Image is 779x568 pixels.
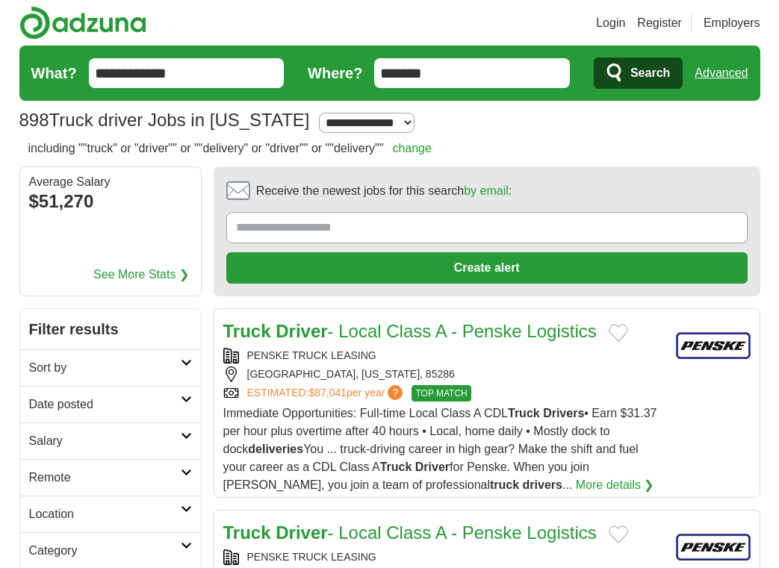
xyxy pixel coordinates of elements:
[596,14,625,32] a: Login
[223,522,271,543] strong: Truck
[388,385,403,400] span: ?
[609,324,628,342] button: Add to favorite jobs
[276,522,327,543] strong: Driver
[490,478,519,491] strong: truck
[226,252,748,284] button: Create alert
[93,266,189,284] a: See More Stats ❯
[31,62,77,84] label: What?
[247,349,376,361] a: PENSKE TRUCK LEASING
[630,58,670,88] span: Search
[276,321,327,341] strong: Driver
[576,476,654,494] a: More details ❯
[223,366,664,382] div: [GEOGRAPHIC_DATA], [US_STATE], 85286
[695,58,748,88] a: Advanced
[223,321,597,341] a: Truck Driver- Local Class A - Penske Logistics
[256,182,512,200] span: Receive the newest jobs for this search :
[412,385,471,402] span: TOP MATCH
[594,57,683,89] button: Search
[20,459,201,496] a: Remote
[247,551,376,563] a: PENSKE TRUCK LEASING
[508,407,540,419] strong: Truck
[29,542,181,560] h2: Category
[29,432,181,450] h2: Salary
[29,359,181,377] h2: Sort by
[392,142,432,155] a: change
[29,176,192,188] div: Average Salary
[637,14,682,32] a: Register
[28,140,432,157] h2: including ""truck" or "driver"" or ""delivery" or "driver"" or ""delivery""
[308,387,347,399] span: $87,041
[223,522,597,543] a: Truck Driver- Local Class A - Penske Logistics
[29,505,181,523] h2: Location
[248,443,303,455] strong: deliveries
[19,107,49,134] span: 898
[20,496,201,532] a: Location
[609,525,628,543] button: Add to favorite jobs
[223,321,271,341] strong: Truck
[308,62,362,84] label: Where?
[20,422,201,459] a: Salary
[223,407,657,491] span: Immediate Opportunities: Full-time Local Class A CDL • Earn $31.37 per hour plus overtime after 4...
[676,318,751,374] img: Penske Truck Leasing logo
[20,386,201,422] a: Date posted
[380,461,412,473] strong: Truck
[415,461,450,473] strong: Driver
[464,184,509,197] a: by email
[19,110,310,130] h1: Truck driver Jobs in [US_STATE]
[19,6,146,40] img: Adzuna logo
[29,396,181,413] h2: Date posted
[29,469,181,487] h2: Remote
[704,14,760,32] a: Employers
[20,309,201,349] h2: Filter results
[543,407,584,419] strong: Drivers
[29,188,192,215] div: $51,270
[523,478,562,491] strong: drivers
[247,385,406,402] a: ESTIMATED:$87,041per year?
[20,349,201,386] a: Sort by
